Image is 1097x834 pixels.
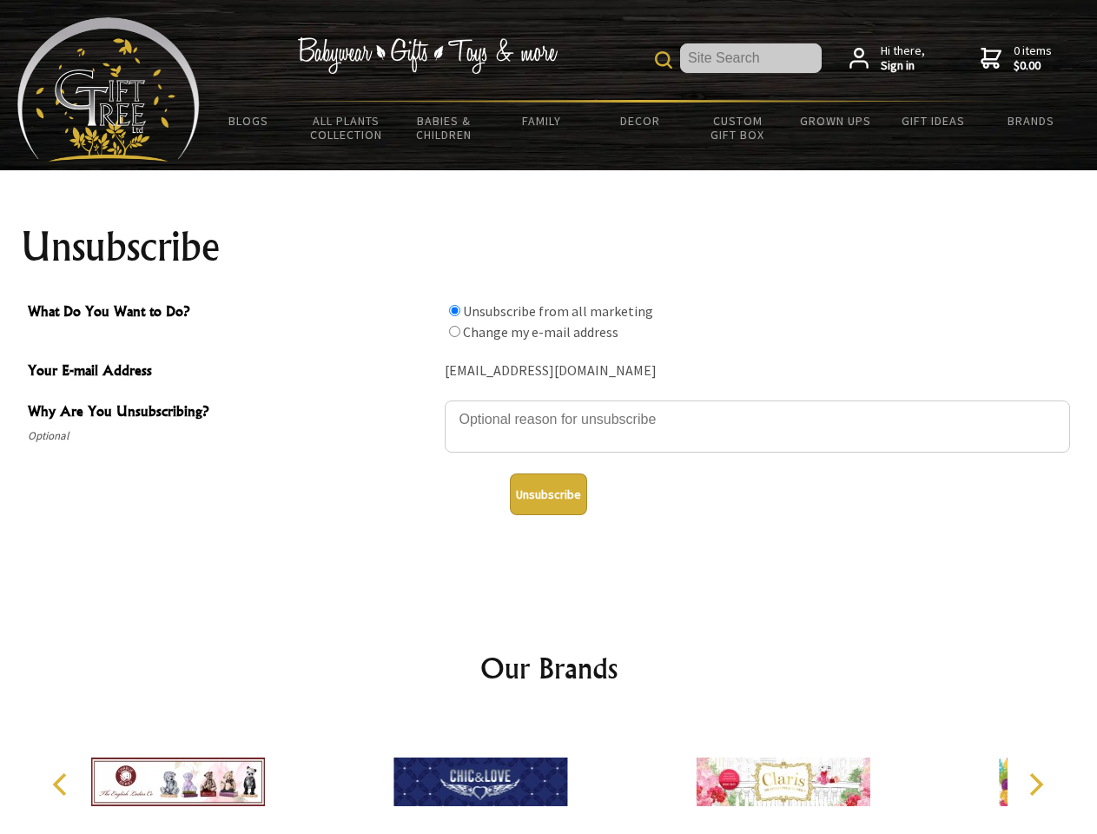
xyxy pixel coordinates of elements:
img: Babywear - Gifts - Toys & more [297,37,558,74]
input: What Do You Want to Do? [449,326,460,337]
img: product search [655,51,672,69]
img: Babyware - Gifts - Toys and more... [17,17,200,162]
span: Optional [28,426,436,447]
a: Custom Gift Box [689,103,787,153]
a: Grown Ups [786,103,884,139]
a: BLOGS [200,103,298,139]
a: Hi there,Sign in [849,43,925,74]
span: Hi there, [881,43,925,74]
h1: Unsubscribe [21,226,1077,268]
a: Gift Ideas [884,103,982,139]
span: 0 items [1014,43,1052,74]
a: Family [493,103,591,139]
button: Unsubscribe [510,473,587,515]
h2: Our Brands [35,647,1063,689]
span: Why Are You Unsubscribing? [28,400,436,426]
span: Your E-mail Address [28,360,436,385]
input: What Do You Want to Do? [449,305,460,316]
a: All Plants Collection [298,103,396,153]
input: Site Search [680,43,822,73]
a: 0 items$0.00 [981,43,1052,74]
a: Decor [591,103,689,139]
a: Babies & Children [395,103,493,153]
textarea: Why Are You Unsubscribing? [445,400,1070,453]
span: What Do You Want to Do? [28,301,436,326]
div: [EMAIL_ADDRESS][DOMAIN_NAME] [445,358,1070,385]
strong: $0.00 [1014,58,1052,74]
button: Previous [43,765,82,804]
button: Next [1016,765,1054,804]
label: Unsubscribe from all marketing [463,302,653,320]
label: Change my e-mail address [463,323,618,341]
strong: Sign in [881,58,925,74]
a: Brands [982,103,1080,139]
